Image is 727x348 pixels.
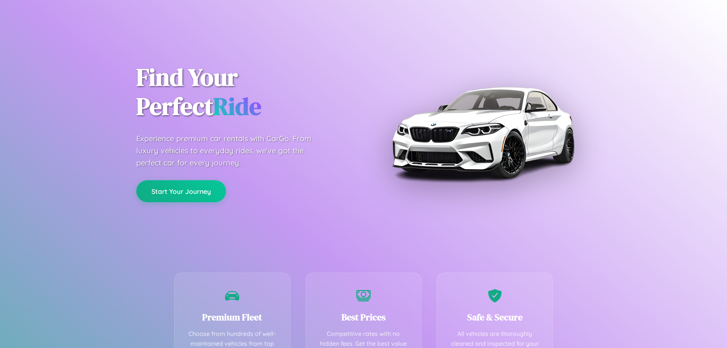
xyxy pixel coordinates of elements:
[136,133,326,169] p: Experience premium car rentals with CarGo. From luxury vehicles to everyday rides, we've got the ...
[448,311,541,323] h3: Safe & Secure
[136,63,352,121] h1: Find Your Perfect
[136,180,226,202] button: Start Your Journey
[317,311,410,323] h3: Best Prices
[388,38,577,227] img: Premium BMW car rental vehicle
[186,311,279,323] h3: Premium Fleet
[213,90,261,123] span: Ride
